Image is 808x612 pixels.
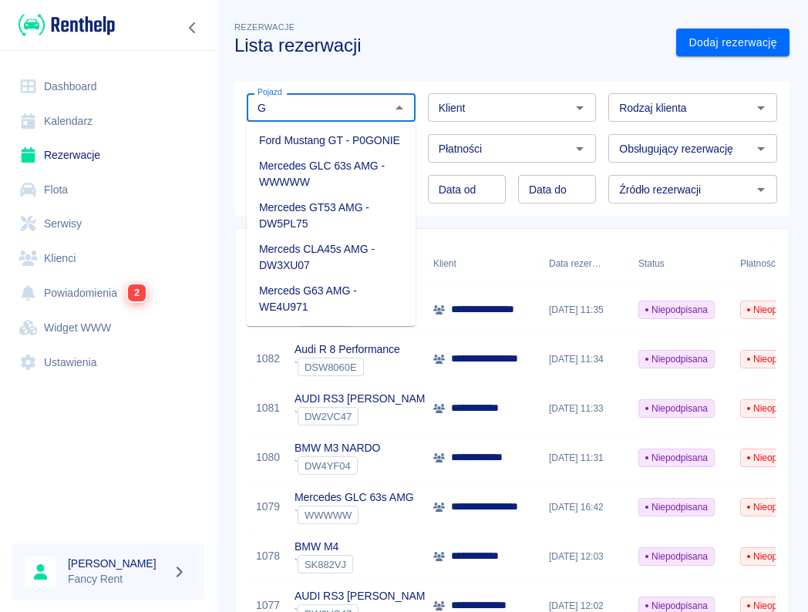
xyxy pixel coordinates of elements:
[433,242,456,285] div: Klient
[541,242,631,285] div: Data rezerwacji
[247,278,416,320] li: Merceds G63 AMG - WE4U971
[295,588,436,604] p: AUDI RS3 [PERSON_NAME]
[68,571,167,587] p: Fancy Rent
[258,86,282,98] label: Pojazd
[639,352,714,366] span: Niepodpisana
[295,391,436,407] p: AUDI RS3 [PERSON_NAME]
[569,97,591,119] button: Otwórz
[639,550,714,563] span: Niepodpisana
[639,402,714,415] span: Niepodpisana
[128,284,146,301] span: 2
[295,539,353,555] p: BMW M4
[639,500,714,514] span: Niepodpisana
[750,179,772,200] button: Otwórz
[68,556,167,571] h6: [PERSON_NAME]
[12,311,204,345] a: Widget WWW
[541,285,631,335] div: [DATE] 11:35
[256,499,280,515] a: 1079
[234,22,295,32] span: Rezerwacje
[298,460,357,472] span: DW4YF04
[298,559,352,570] span: SK882VJ
[518,175,596,203] input: DD.MM.YYYY
[569,138,591,160] button: Otwórz
[295,440,380,456] p: BMW M3 NARDO
[234,35,664,56] h3: Lista rezerwacji
[631,242,732,285] div: Status
[12,345,204,380] a: Ustawienia
[256,449,280,466] a: 1080
[298,509,358,521] span: WWWWW
[247,195,416,237] li: Mercedes GT53 AMG - DW5PL75
[256,548,280,564] a: 1078
[298,361,363,373] span: DSW8060E
[247,128,416,153] li: Ford Mustang GT - P0GONIE
[256,400,280,416] a: 1081
[295,555,353,573] div: `
[247,237,416,278] li: Merceds CLA45s AMG - DW3XU07
[541,483,631,532] div: [DATE] 16:42
[19,12,115,38] img: Renthelp logo
[295,489,414,506] p: Mercedes GLC 63s AMG
[295,358,400,376] div: `
[639,451,714,465] span: Niepodpisana
[12,173,204,207] a: Flota
[295,456,380,475] div: `
[12,275,204,311] a: Powiadomienia2
[247,153,416,195] li: Mercedes GLC 63s AMG - WWWWW
[428,175,506,203] input: DD.MM.YYYY
[181,18,204,38] button: Zwiń nawigację
[12,241,204,276] a: Klienci
[750,97,772,119] button: Otwórz
[541,532,631,581] div: [DATE] 12:03
[639,303,714,317] span: Niepodpisana
[12,104,204,139] a: Kalendarz
[298,411,358,422] span: DW2VC47
[295,341,400,358] p: Audi R 8 Performance
[541,335,631,384] div: [DATE] 11:34
[541,433,631,483] div: [DATE] 11:31
[295,407,436,425] div: `
[295,506,414,524] div: `
[12,138,204,173] a: Rezerwacje
[389,97,410,119] button: Zamknij
[12,12,115,38] a: Renthelp logo
[676,29,789,57] a: Dodaj rezerwację
[601,253,623,274] button: Sort
[549,242,601,285] div: Data rezerwacji
[638,242,665,285] div: Status
[256,351,280,367] a: 1082
[12,69,204,104] a: Dashboard
[287,242,426,285] div: Pojazd
[426,242,541,285] div: Klient
[750,138,772,160] button: Otwórz
[12,207,204,241] a: Serwisy
[541,384,631,433] div: [DATE] 11:33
